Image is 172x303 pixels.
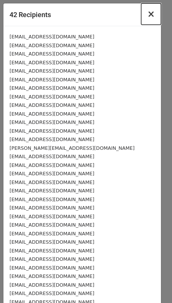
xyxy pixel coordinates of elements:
[10,10,51,20] h5: 42 Recipients
[10,265,94,271] small: [EMAIL_ADDRESS][DOMAIN_NAME]
[10,43,94,48] small: [EMAIL_ADDRESS][DOMAIN_NAME]
[147,9,155,19] span: ×
[10,154,94,159] small: [EMAIL_ADDRESS][DOMAIN_NAME]
[10,256,94,262] small: [EMAIL_ADDRESS][DOMAIN_NAME]
[10,248,94,254] small: [EMAIL_ADDRESS][DOMAIN_NAME]
[10,145,135,151] small: [PERSON_NAME][EMAIL_ADDRESS][DOMAIN_NAME]
[10,273,94,279] small: [EMAIL_ADDRESS][DOMAIN_NAME]
[10,214,94,219] small: [EMAIL_ADDRESS][DOMAIN_NAME]
[10,85,94,91] small: [EMAIL_ADDRESS][DOMAIN_NAME]
[10,179,94,185] small: [EMAIL_ADDRESS][DOMAIN_NAME]
[10,222,94,228] small: [EMAIL_ADDRESS][DOMAIN_NAME]
[10,290,94,296] small: [EMAIL_ADDRESS][DOMAIN_NAME]
[141,3,161,25] button: Close
[10,205,94,211] small: [EMAIL_ADDRESS][DOMAIN_NAME]
[10,77,94,82] small: [EMAIL_ADDRESS][DOMAIN_NAME]
[10,197,94,202] small: [EMAIL_ADDRESS][DOMAIN_NAME]
[10,68,94,74] small: [EMAIL_ADDRESS][DOMAIN_NAME]
[10,136,94,142] small: [EMAIL_ADDRESS][DOMAIN_NAME]
[10,119,94,125] small: [EMAIL_ADDRESS][DOMAIN_NAME]
[10,128,94,134] small: [EMAIL_ADDRESS][DOMAIN_NAME]
[10,111,94,117] small: [EMAIL_ADDRESS][DOMAIN_NAME]
[10,34,94,40] small: [EMAIL_ADDRESS][DOMAIN_NAME]
[10,162,94,168] small: [EMAIL_ADDRESS][DOMAIN_NAME]
[134,267,172,303] iframe: Chat Widget
[10,231,94,236] small: [EMAIL_ADDRESS][DOMAIN_NAME]
[10,282,94,288] small: [EMAIL_ADDRESS][DOMAIN_NAME]
[10,102,94,108] small: [EMAIL_ADDRESS][DOMAIN_NAME]
[10,60,94,65] small: [EMAIL_ADDRESS][DOMAIN_NAME]
[10,94,94,100] small: [EMAIL_ADDRESS][DOMAIN_NAME]
[10,51,94,57] small: [EMAIL_ADDRESS][DOMAIN_NAME]
[10,171,94,176] small: [EMAIL_ADDRESS][DOMAIN_NAME]
[10,188,94,194] small: [EMAIL_ADDRESS][DOMAIN_NAME]
[10,239,94,245] small: [EMAIL_ADDRESS][DOMAIN_NAME]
